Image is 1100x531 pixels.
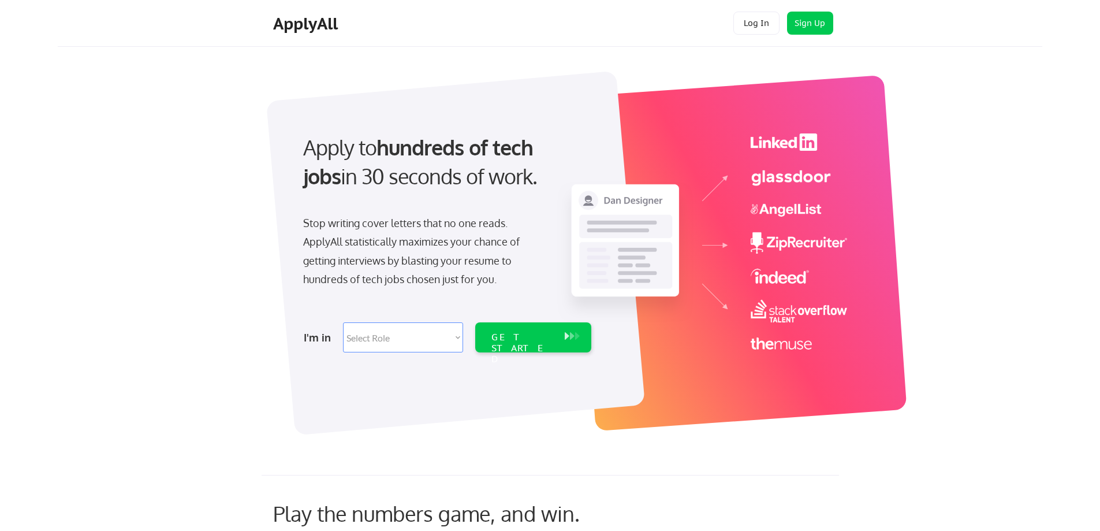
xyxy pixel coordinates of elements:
div: Stop writing cover letters that no one reads. ApplyAll statistically maximizes your chance of get... [303,214,540,289]
button: Log In [733,12,780,35]
button: Sign Up [787,12,833,35]
div: Apply to in 30 seconds of work. [303,133,587,191]
div: ApplyAll [273,14,341,34]
strong: hundreds of tech jobs [303,134,538,189]
div: Play the numbers game, and win. [273,501,631,526]
div: GET STARTED [491,332,553,365]
div: I'm in [304,328,336,347]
